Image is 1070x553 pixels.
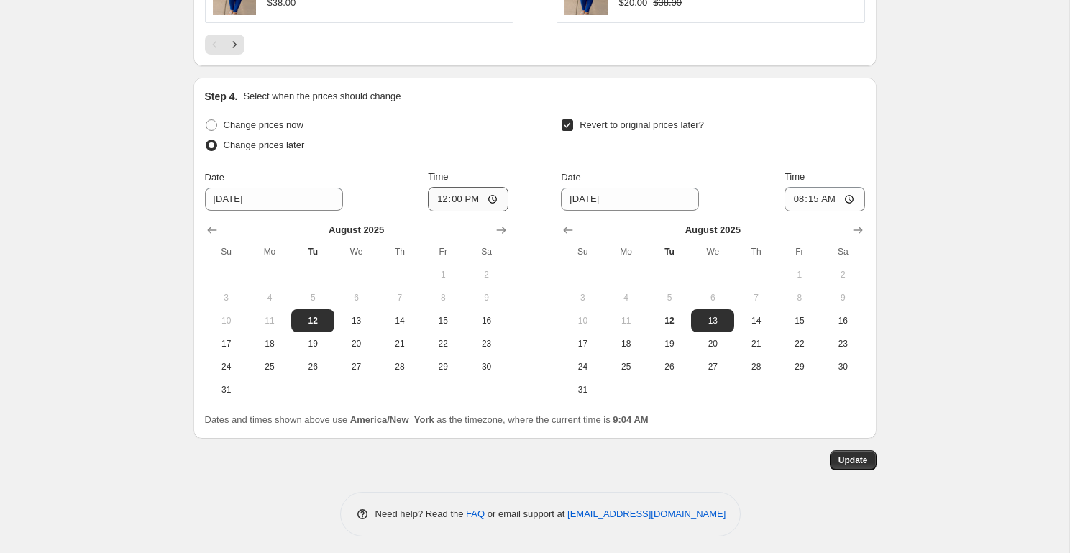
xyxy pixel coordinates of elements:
button: Sunday August 17 2025 [205,332,248,355]
button: Monday August 4 2025 [248,286,291,309]
button: Tuesday August 5 2025 [648,286,691,309]
span: 2 [827,269,859,280]
span: Dates and times shown above use as the timezone, where the current time is [205,414,649,425]
button: Wednesday August 20 2025 [691,332,734,355]
span: 8 [427,292,459,303]
span: 15 [784,315,815,326]
span: 19 [297,338,329,349]
span: 4 [611,292,642,303]
button: Wednesday August 13 2025 [691,309,734,332]
span: Time [785,171,805,182]
span: 8 [784,292,815,303]
span: 16 [827,315,859,326]
span: Fr [427,246,459,257]
span: Su [211,246,242,257]
b: 9:04 AM [613,414,648,425]
button: Saturday August 9 2025 [821,286,864,309]
button: Thursday August 7 2025 [734,286,777,309]
b: America/New_York [350,414,434,425]
button: Friday August 8 2025 [421,286,465,309]
button: Saturday August 16 2025 [465,309,508,332]
span: 3 [567,292,598,303]
span: 25 [254,361,285,373]
th: Friday [421,240,465,263]
span: 23 [827,338,859,349]
button: Thursday August 21 2025 [734,332,777,355]
button: Show next month, September 2025 [491,220,511,240]
span: 25 [611,361,642,373]
span: 20 [697,338,728,349]
th: Saturday [821,240,864,263]
button: Show next month, September 2025 [848,220,868,240]
button: Saturday August 16 2025 [821,309,864,332]
button: Monday August 25 2025 [605,355,648,378]
th: Monday [605,240,648,263]
span: Update [838,454,868,466]
button: Saturday August 9 2025 [465,286,508,309]
span: Tu [297,246,329,257]
button: Wednesday August 6 2025 [691,286,734,309]
span: 21 [384,338,416,349]
span: 23 [470,338,502,349]
span: Sa [827,246,859,257]
button: Saturday August 23 2025 [821,332,864,355]
span: Sa [470,246,502,257]
span: 20 [340,338,372,349]
input: 8/12/2025 [561,188,699,211]
span: Date [205,172,224,183]
button: Monday August 18 2025 [605,332,648,355]
button: Monday August 11 2025 [605,309,648,332]
button: Saturday August 30 2025 [821,355,864,378]
button: Sunday August 24 2025 [561,355,604,378]
button: Thursday August 7 2025 [378,286,421,309]
span: 15 [427,315,459,326]
button: Sunday August 31 2025 [205,378,248,401]
span: 12 [654,315,685,326]
button: Thursday August 28 2025 [378,355,421,378]
span: 30 [827,361,859,373]
span: 28 [384,361,416,373]
button: Saturday August 2 2025 [821,263,864,286]
span: 31 [211,384,242,396]
th: Friday [778,240,821,263]
span: 9 [470,292,502,303]
th: Sunday [205,240,248,263]
span: Need help? Read the [375,508,467,519]
button: Wednesday August 6 2025 [334,286,378,309]
button: Friday August 8 2025 [778,286,821,309]
button: Monday August 18 2025 [248,332,291,355]
span: 13 [340,315,372,326]
span: Revert to original prices later? [580,119,704,130]
button: Friday August 1 2025 [421,263,465,286]
span: 12 [297,315,329,326]
th: Sunday [561,240,604,263]
span: We [340,246,372,257]
button: Update [830,450,877,470]
span: We [697,246,728,257]
span: 31 [567,384,598,396]
span: 7 [740,292,772,303]
button: Sunday August 24 2025 [205,355,248,378]
button: Thursday August 14 2025 [378,309,421,332]
span: 1 [784,269,815,280]
button: Tuesday August 19 2025 [291,332,334,355]
button: Monday August 4 2025 [605,286,648,309]
span: Fr [784,246,815,257]
button: Sunday August 31 2025 [561,378,604,401]
button: Wednesday August 27 2025 [334,355,378,378]
span: 9 [827,292,859,303]
button: Today Tuesday August 12 2025 [291,309,334,332]
button: Tuesday August 5 2025 [291,286,334,309]
button: Thursday August 14 2025 [734,309,777,332]
span: Date [561,172,580,183]
button: Tuesday August 19 2025 [648,332,691,355]
span: 18 [611,338,642,349]
input: 12:00 [428,187,508,211]
button: Saturday August 30 2025 [465,355,508,378]
span: 5 [297,292,329,303]
th: Wednesday [691,240,734,263]
span: 28 [740,361,772,373]
button: Thursday August 21 2025 [378,332,421,355]
button: Monday August 25 2025 [248,355,291,378]
button: Sunday August 17 2025 [561,332,604,355]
